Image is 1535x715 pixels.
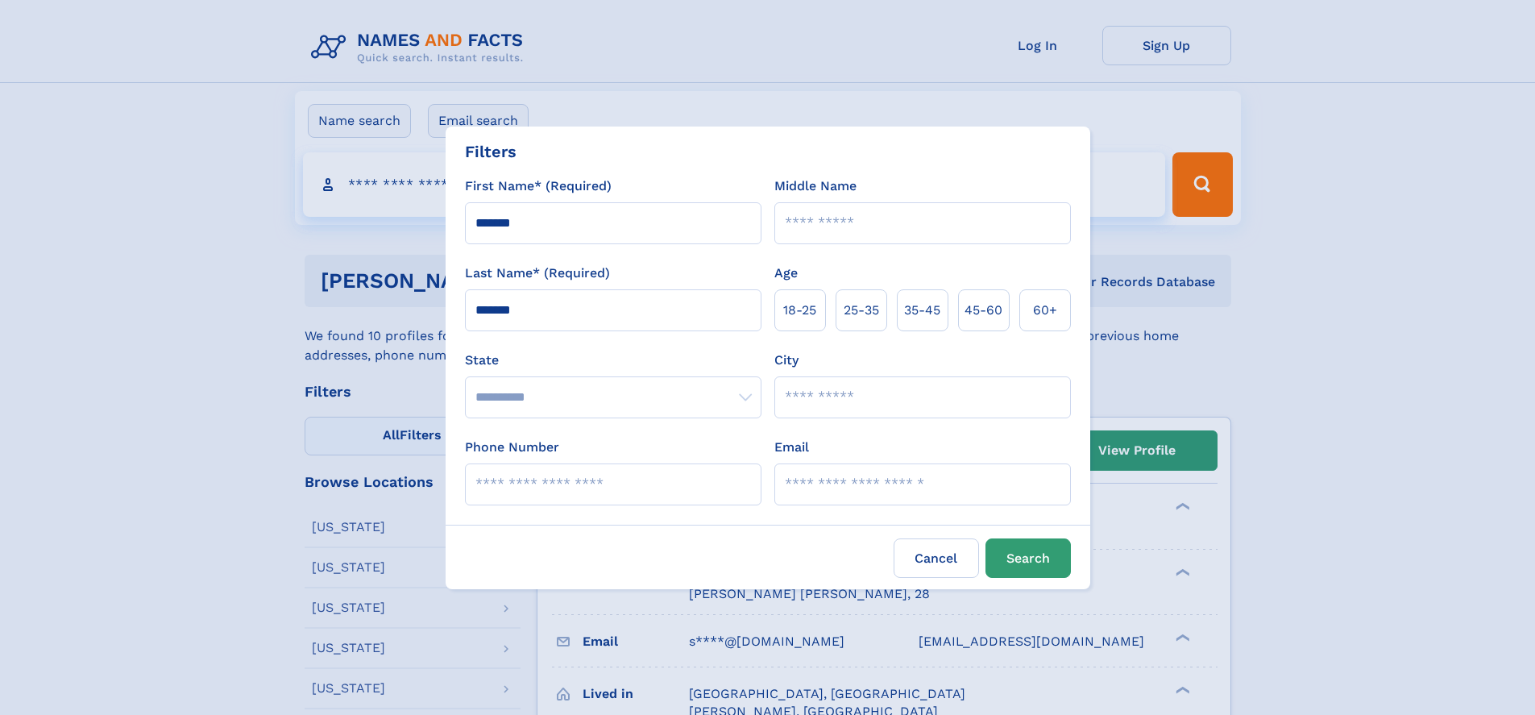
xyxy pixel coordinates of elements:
label: City [774,351,799,370]
span: 35‑45 [904,301,940,320]
span: 25‑35 [844,301,879,320]
div: Filters [465,139,517,164]
span: 45‑60 [965,301,1002,320]
label: First Name* (Required) [465,177,612,196]
label: Email [774,438,809,457]
label: Phone Number [465,438,559,457]
label: State [465,351,761,370]
label: Cancel [894,538,979,578]
span: 18‑25 [783,301,816,320]
span: 60+ [1033,301,1057,320]
label: Middle Name [774,177,857,196]
label: Last Name* (Required) [465,264,610,283]
label: Age [774,264,798,283]
button: Search [985,538,1071,578]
